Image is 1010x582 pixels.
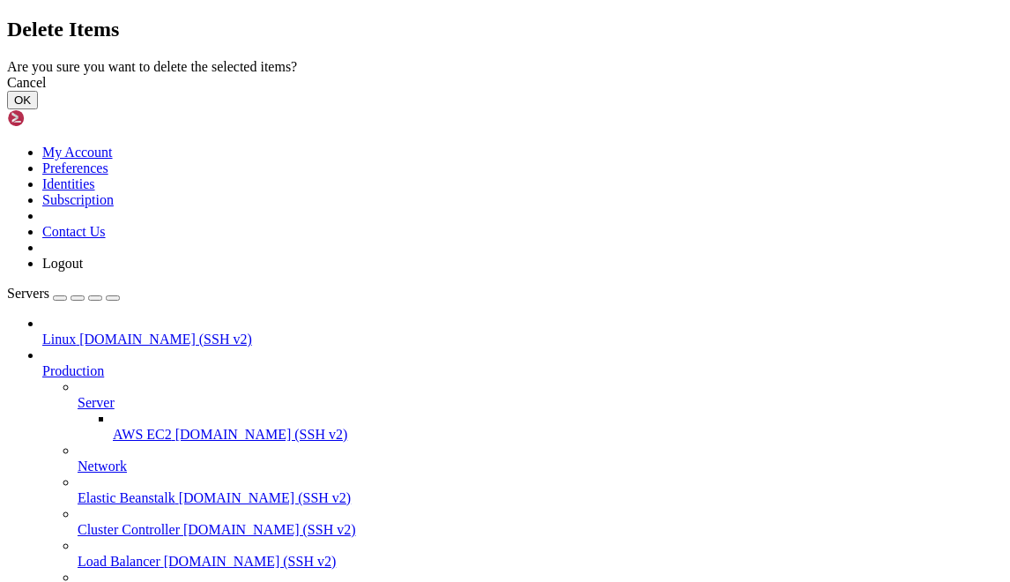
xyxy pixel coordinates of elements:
span: Server [78,395,115,410]
span: [DOMAIN_NAME] (SSH v2) [164,554,337,569]
a: Servers [7,286,120,301]
a: Contact Us [42,224,106,239]
span: Cluster Controller [78,522,180,537]
div: Are you sure you want to delete the selected items? [7,59,1003,75]
a: Logout [42,256,83,271]
div: Cancel [7,75,1003,91]
a: Linux [DOMAIN_NAME] (SSH v2) [42,332,1003,347]
span: AWS EC2 [113,427,172,442]
a: Cluster Controller [DOMAIN_NAME] (SSH v2) [78,522,1003,538]
li: Elastic Beanstalk [DOMAIN_NAME] (SSH v2) [78,474,1003,506]
a: Network [78,459,1003,474]
span: Load Balancer [78,554,160,569]
img: Shellngn [7,109,108,127]
a: Load Balancer [DOMAIN_NAME] (SSH v2) [78,554,1003,570]
span: Production [42,363,104,378]
span: Servers [7,286,49,301]
span: Network [78,459,127,474]
a: Production [42,363,1003,379]
span: [DOMAIN_NAME] (SSH v2) [183,522,356,537]
li: AWS EC2 [DOMAIN_NAME] (SSH v2) [113,411,1003,443]
span: Linux [42,332,76,347]
a: Identities [42,176,95,191]
span: Elastic Beanstalk [78,490,175,505]
li: Cluster Controller [DOMAIN_NAME] (SSH v2) [78,506,1003,538]
a: My Account [42,145,113,160]
span: [DOMAIN_NAME] (SSH v2) [175,427,348,442]
a: Elastic Beanstalk [DOMAIN_NAME] (SSH v2) [78,490,1003,506]
span: [DOMAIN_NAME] (SSH v2) [79,332,252,347]
a: Server [78,395,1003,411]
li: Load Balancer [DOMAIN_NAME] (SSH v2) [78,538,1003,570]
h2: Delete Items [7,18,1003,41]
a: AWS EC2 [DOMAIN_NAME] (SSH v2) [113,427,1003,443]
span: [DOMAIN_NAME] (SSH v2) [179,490,352,505]
button: OK [7,91,38,109]
li: Server [78,379,1003,443]
li: Linux [DOMAIN_NAME] (SSH v2) [42,316,1003,347]
a: Preferences [42,160,108,175]
a: Subscription [42,192,114,207]
li: Network [78,443,1003,474]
